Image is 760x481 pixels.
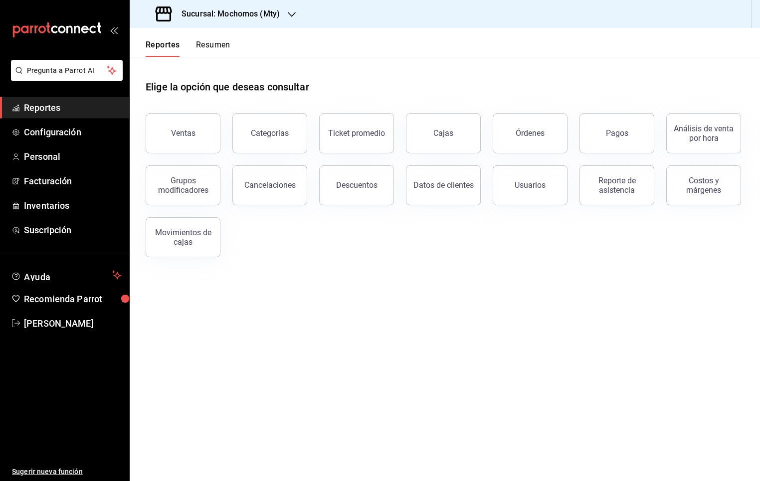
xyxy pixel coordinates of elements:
[433,128,453,138] div: Cajas
[413,180,474,190] div: Datos de clientes
[666,165,741,205] button: Costos y márgenes
[515,180,546,190] div: Usuarios
[171,128,195,138] div: Ventas
[146,165,220,205] button: Grupos modificadores
[174,8,280,20] h3: Sucursal: Mochomos (Mty)
[24,150,121,163] span: Personal
[586,176,648,195] div: Reporte de asistencia
[579,113,654,153] button: Pagos
[11,60,123,81] button: Pregunta a Parrot AI
[146,40,230,57] div: navigation tabs
[24,269,108,281] span: Ayuda
[110,26,118,34] button: open_drawer_menu
[146,113,220,153] button: Ventas
[12,467,121,477] span: Sugerir nueva función
[146,79,309,94] h1: Elige la opción que deseas consultar
[244,180,296,190] div: Cancelaciones
[152,176,214,195] div: Grupos modificadores
[24,292,121,306] span: Recomienda Parrot
[673,124,735,143] div: Análisis de venta por hora
[336,180,378,190] div: Descuentos
[673,176,735,195] div: Costos y márgenes
[666,113,741,153] button: Análisis de venta por hora
[232,165,307,205] button: Cancelaciones
[24,125,121,139] span: Configuración
[232,113,307,153] button: Categorías
[516,128,545,138] div: Órdenes
[24,174,121,188] span: Facturación
[24,223,121,237] span: Suscripción
[406,113,481,153] button: Cajas
[606,128,628,138] div: Pagos
[251,128,289,138] div: Categorías
[27,65,107,76] span: Pregunta a Parrot AI
[319,113,394,153] button: Ticket promedio
[146,217,220,257] button: Movimientos de cajas
[24,101,121,114] span: Reportes
[406,165,481,205] button: Datos de clientes
[24,199,121,212] span: Inventarios
[24,317,121,330] span: [PERSON_NAME]
[196,40,230,57] button: Resumen
[152,228,214,247] div: Movimientos de cajas
[319,165,394,205] button: Descuentos
[493,113,568,153] button: Órdenes
[146,40,180,57] button: Reportes
[579,165,654,205] button: Reporte de asistencia
[493,165,568,205] button: Usuarios
[7,72,123,83] a: Pregunta a Parrot AI
[328,128,385,138] div: Ticket promedio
